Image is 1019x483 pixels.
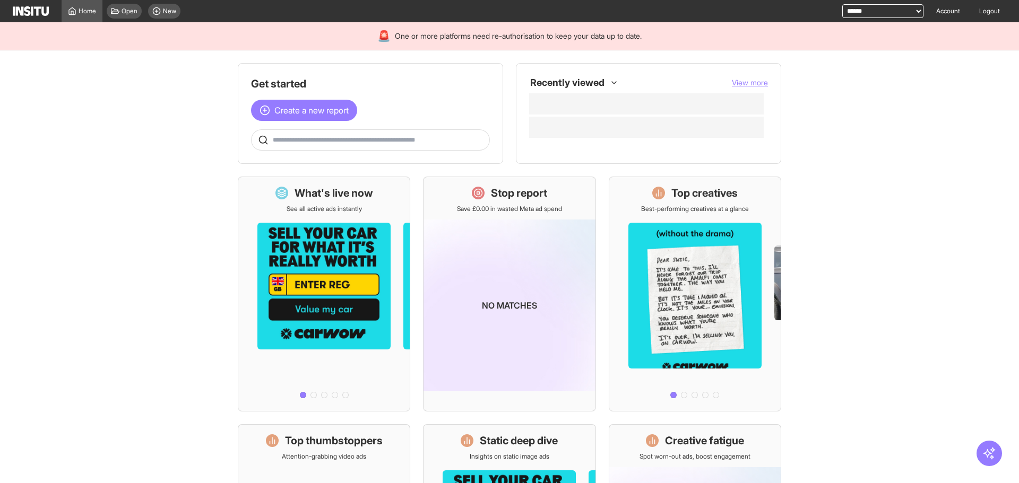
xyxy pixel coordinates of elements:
span: Home [79,7,96,15]
button: Create a new report [251,100,357,121]
h1: Stop report [491,186,547,200]
h1: Static deep dive [480,433,558,448]
p: Best-performing creatives at a glance [641,205,749,213]
p: No matches [482,299,537,312]
img: coming-soon-gradient_kfitwp.png [424,219,595,391]
button: View more [732,77,768,88]
h1: What's live now [295,186,373,200]
a: What's live nowSee all active ads instantly [238,177,410,411]
p: See all active ads instantly [287,205,362,213]
p: Save £0.00 in wasted Meta ad spend [457,205,562,213]
span: One or more platforms need re-authorisation to keep your data up to date. [395,31,642,41]
p: Attention-grabbing video ads [282,452,366,461]
img: Logo [13,6,49,16]
a: Top creativesBest-performing creatives at a glance [609,177,781,411]
h1: Get started [251,76,490,91]
span: View more [732,78,768,87]
p: Insights on static image ads [470,452,549,461]
span: Open [122,7,137,15]
h1: Top thumbstoppers [285,433,383,448]
span: New [163,7,176,15]
a: Stop reportSave £0.00 in wasted Meta ad spendNo matches [423,177,595,411]
h1: Top creatives [671,186,738,200]
div: 🚨 [377,29,391,43]
span: Create a new report [274,104,349,117]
